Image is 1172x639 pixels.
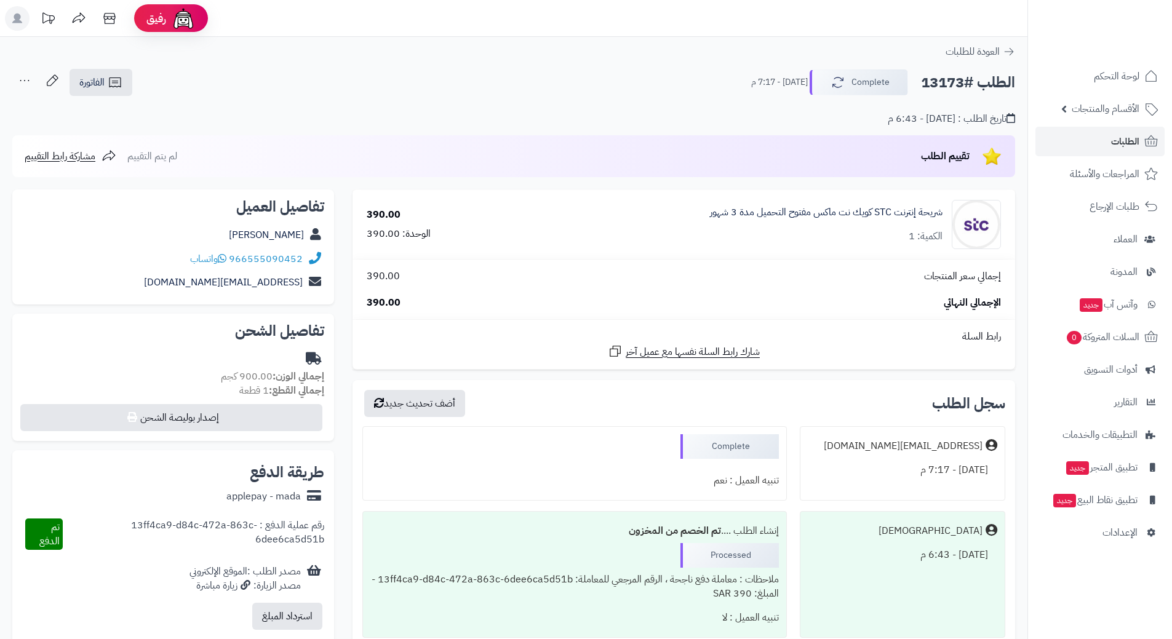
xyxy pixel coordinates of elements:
div: Complete [680,434,779,459]
b: تم الخصم من المخزون [629,523,721,538]
span: الفاتورة [79,75,105,90]
div: رقم عملية الدفع : 13ff4ca9-d84c-472a-863c-6dee6ca5d51b [63,518,324,550]
span: وآتس آب [1078,296,1138,313]
div: Processed [680,543,779,568]
span: تقييم الطلب [921,149,970,164]
h3: سجل الطلب [932,396,1005,411]
img: 1674765483-WhatsApp%20Image%202023-01-26%20at%2011.37.29%20PM-90x90.jpeg [952,200,1000,249]
small: [DATE] - 7:17 م [751,76,808,89]
div: الكمية: 1 [909,229,943,244]
a: المدونة [1035,257,1165,287]
a: الطلبات [1035,127,1165,156]
button: أضف تحديث جديد [364,390,465,417]
span: شارك رابط السلة نفسها مع عميل آخر [626,345,760,359]
a: وآتس آبجديد [1035,290,1165,319]
span: تطبيق نقاط البيع [1052,491,1138,509]
span: 0 [1067,331,1082,344]
div: تنبيه العميل : لا [370,606,778,630]
div: ملاحظات : معاملة دفع ناجحة ، الرقم المرجعي للمعاملة: 13ff4ca9-d84c-472a-863c-6dee6ca5d51b - المبل... [370,568,778,606]
span: طلبات الإرجاع [1090,198,1139,215]
a: 966555090452 [229,252,303,266]
strong: إجمالي القطع: [269,383,324,398]
div: [EMAIL_ADDRESS][DOMAIN_NAME] [824,439,983,453]
a: العملاء [1035,224,1165,254]
div: [DATE] - 7:17 م [808,458,997,482]
small: 900.00 كجم [221,369,324,384]
a: أدوات التسويق [1035,355,1165,384]
span: جديد [1053,494,1076,507]
a: الإعدادات [1035,518,1165,547]
a: المراجعات والأسئلة [1035,159,1165,189]
div: applepay - mada [226,490,301,504]
h2: طريقة الدفع [250,465,324,480]
span: أدوات التسويق [1084,361,1138,378]
span: الأقسام والمنتجات [1072,100,1139,117]
a: واتساب [190,252,226,266]
button: Complete [810,69,908,95]
span: العودة للطلبات [946,44,1000,59]
button: إصدار بوليصة الشحن [20,404,322,431]
span: التقارير [1114,394,1138,411]
a: التقارير [1035,387,1165,417]
a: تطبيق نقاط البيعجديد [1035,485,1165,515]
a: التطبيقات والخدمات [1035,420,1165,450]
div: تاريخ الطلب : [DATE] - 6:43 م [888,112,1015,126]
a: العودة للطلبات [946,44,1015,59]
span: إجمالي سعر المنتجات [924,269,1001,284]
span: لم يتم التقييم [127,149,177,164]
a: لوحة التحكم [1035,62,1165,91]
div: 390.00 [367,208,401,222]
span: تم الدفع [39,520,60,549]
button: استرداد المبلغ [252,603,322,630]
a: مشاركة رابط التقييم [25,149,116,164]
a: طلبات الإرجاع [1035,192,1165,221]
div: [DATE] - 6:43 م [808,543,997,567]
a: شارك رابط السلة نفسها مع عميل آخر [608,344,760,359]
span: العملاء [1114,231,1138,248]
span: الإجمالي النهائي [944,296,1001,310]
div: مصدر الطلب :الموقع الإلكتروني [189,565,301,593]
span: المراجعات والأسئلة [1070,165,1139,183]
span: الطلبات [1111,133,1139,150]
span: التطبيقات والخدمات [1062,426,1138,443]
strong: إجمالي الوزن: [273,369,324,384]
div: مصدر الزيارة: زيارة مباشرة [189,579,301,593]
span: تطبيق المتجر [1065,459,1138,476]
div: إنشاء الطلب .... [370,519,778,543]
span: لوحة التحكم [1094,68,1139,85]
span: السلات المتروكة [1066,328,1139,346]
a: تحديثات المنصة [33,6,63,34]
span: جديد [1066,461,1089,475]
span: المدونة [1110,263,1138,280]
span: 390.00 [367,269,400,284]
h2: تفاصيل العميل [22,199,324,214]
span: رفيق [146,11,166,26]
span: الإعدادات [1102,524,1138,541]
a: شريحة إنترنت STC كويك نت ماكس مفتوح التحميل مدة 3 شهور [710,205,943,220]
small: 1 قطعة [239,383,324,398]
span: جديد [1080,298,1102,312]
div: رابط السلة [357,330,1010,344]
a: [PERSON_NAME] [229,228,304,242]
h2: الطلب #13173 [921,70,1015,95]
img: ai-face.png [171,6,196,31]
span: 390.00 [367,296,401,310]
a: تطبيق المتجرجديد [1035,453,1165,482]
div: تنبيه العميل : نعم [370,469,778,493]
a: السلات المتروكة0 [1035,322,1165,352]
span: مشاركة رابط التقييم [25,149,95,164]
h2: تفاصيل الشحن [22,323,324,338]
div: الوحدة: 390.00 [367,227,431,241]
a: الفاتورة [70,69,132,96]
div: [DEMOGRAPHIC_DATA] [879,524,983,538]
a: [EMAIL_ADDRESS][DOMAIN_NAME] [144,275,303,290]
